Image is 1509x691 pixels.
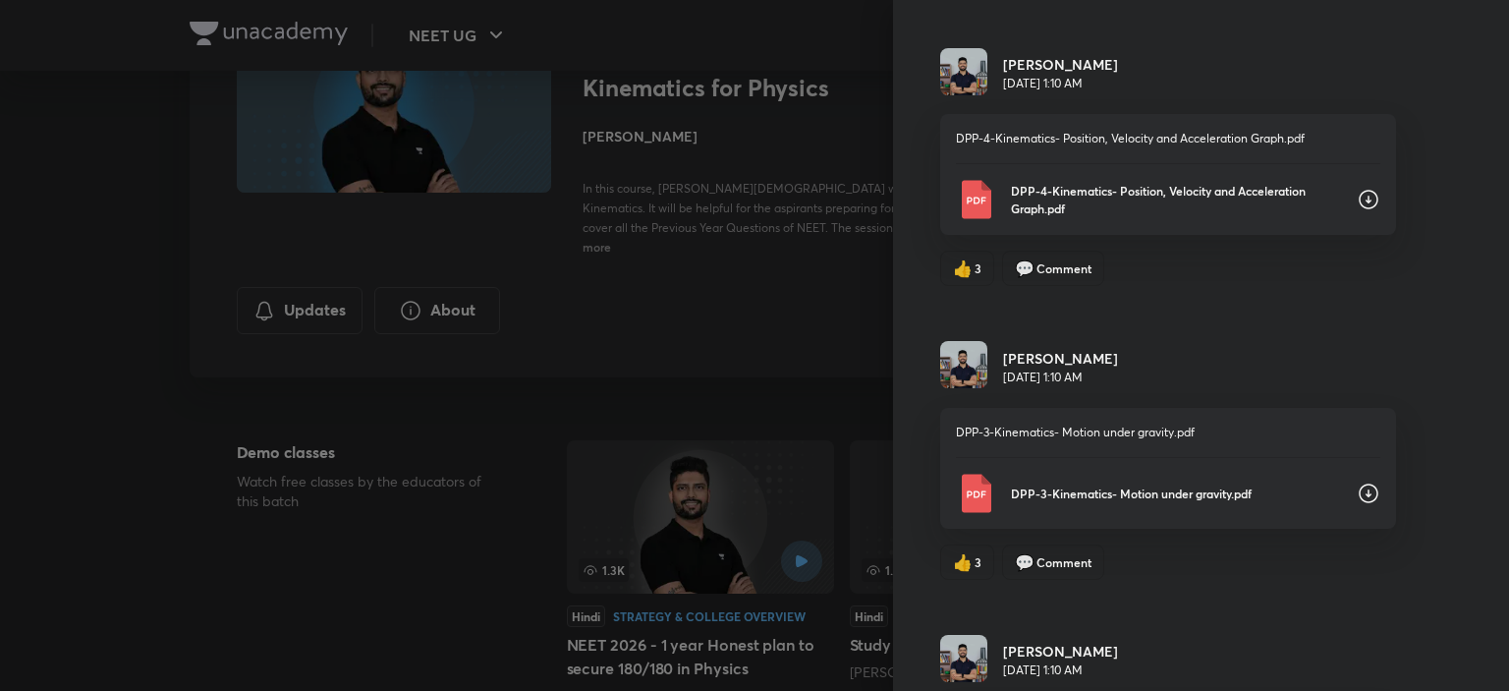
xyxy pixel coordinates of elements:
span: Comment [1036,553,1091,571]
p: DPP-4-Kinematics- Position, Velocity and Acceleration Graph.pdf [1011,182,1341,217]
span: 3 [975,553,981,571]
img: Avatar [940,341,987,388]
span: Comment [1036,259,1091,277]
p: DPP-3-Kinematics- Motion under gravity.pdf [956,424,1380,441]
span: comment [1015,553,1034,571]
span: like [953,259,973,277]
img: Avatar [940,635,987,682]
p: [DATE] 1:10 AM [1003,662,1118,679]
h6: [PERSON_NAME] [1003,641,1118,662]
img: Pdf [956,180,995,219]
h6: [PERSON_NAME] [1003,54,1118,75]
p: [DATE] 1:10 AM [1003,75,1118,92]
p: [DATE] 1:10 AM [1003,369,1118,386]
span: like [953,553,973,571]
img: Pdf [956,474,995,513]
img: Avatar [940,48,987,95]
p: DPP-4-Kinematics- Position, Velocity and Acceleration Graph.pdf [956,130,1380,147]
span: 3 [975,259,981,277]
h6: [PERSON_NAME] [1003,348,1118,369]
span: comment [1015,259,1034,277]
p: DPP-3-Kinematics- Motion under gravity.pdf [1011,485,1341,502]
